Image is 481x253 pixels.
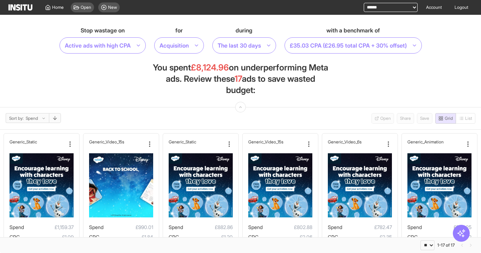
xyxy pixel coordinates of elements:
[152,62,329,96] h1: You spent on underperforming Meta ads. Review these ads to save wasted budget:
[89,234,99,240] span: CPC
[328,234,338,240] span: CPC
[418,233,471,241] span: £1.92
[104,223,153,232] span: £990.01
[328,139,383,144] div: Generic_Video_6s
[407,139,444,144] h2: Generic_Animation
[263,223,312,232] span: £802.88
[108,5,117,10] span: New
[422,223,471,232] span: £586.25
[8,4,32,11] img: Logo
[248,224,263,230] span: Spend
[236,26,252,35] span: during
[407,224,422,230] span: Spend
[380,116,391,121] span: Open
[179,233,233,241] span: £1.20
[417,113,432,124] button: Save
[456,113,475,124] span: Coming soon!
[248,234,258,240] span: CPC
[342,223,392,232] span: £782.47
[437,242,455,248] div: 1-17 of 17
[81,5,91,10] span: Open
[9,116,24,121] span: Sort by:
[183,223,233,232] span: £882.86
[10,139,65,144] div: Generic_Static
[417,113,432,124] span: Coming soon!
[10,234,20,240] span: CPC
[81,26,125,35] span: Stop wastage on
[235,74,242,84] span: 17
[89,139,124,144] h2: Generic_Video_15s
[20,233,74,241] span: £1.09
[175,26,183,35] span: for
[328,139,362,144] h2: Generic_Video_6s
[10,139,37,144] h2: Generic_Static
[407,234,418,240] span: CPC
[169,139,224,144] div: Generic_Static
[371,113,394,124] button: Open
[328,224,342,230] span: Spend
[169,224,183,230] span: Spend
[191,62,229,73] span: £8,124.96
[24,223,74,232] span: £1,159.37
[248,139,304,144] div: Generic_Video_15s
[445,116,453,121] span: Grid
[248,139,283,144] h2: Generic_Video_15s
[371,113,394,124] span: Coming soon!
[326,26,380,35] span: with a benchmark of
[407,139,463,144] div: Generic_Animation
[10,224,24,230] span: Spend
[169,139,196,144] h2: Generic_Static
[397,113,414,124] span: Coming soon!
[435,113,456,124] button: Grid
[89,224,104,230] span: Spend
[99,233,153,241] span: £1.84
[52,5,64,10] span: Home
[258,233,312,241] span: £2.06
[397,113,414,124] button: Share
[89,139,145,144] div: Generic_Video_15s
[169,234,179,240] span: CPC
[338,233,392,241] span: £2.35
